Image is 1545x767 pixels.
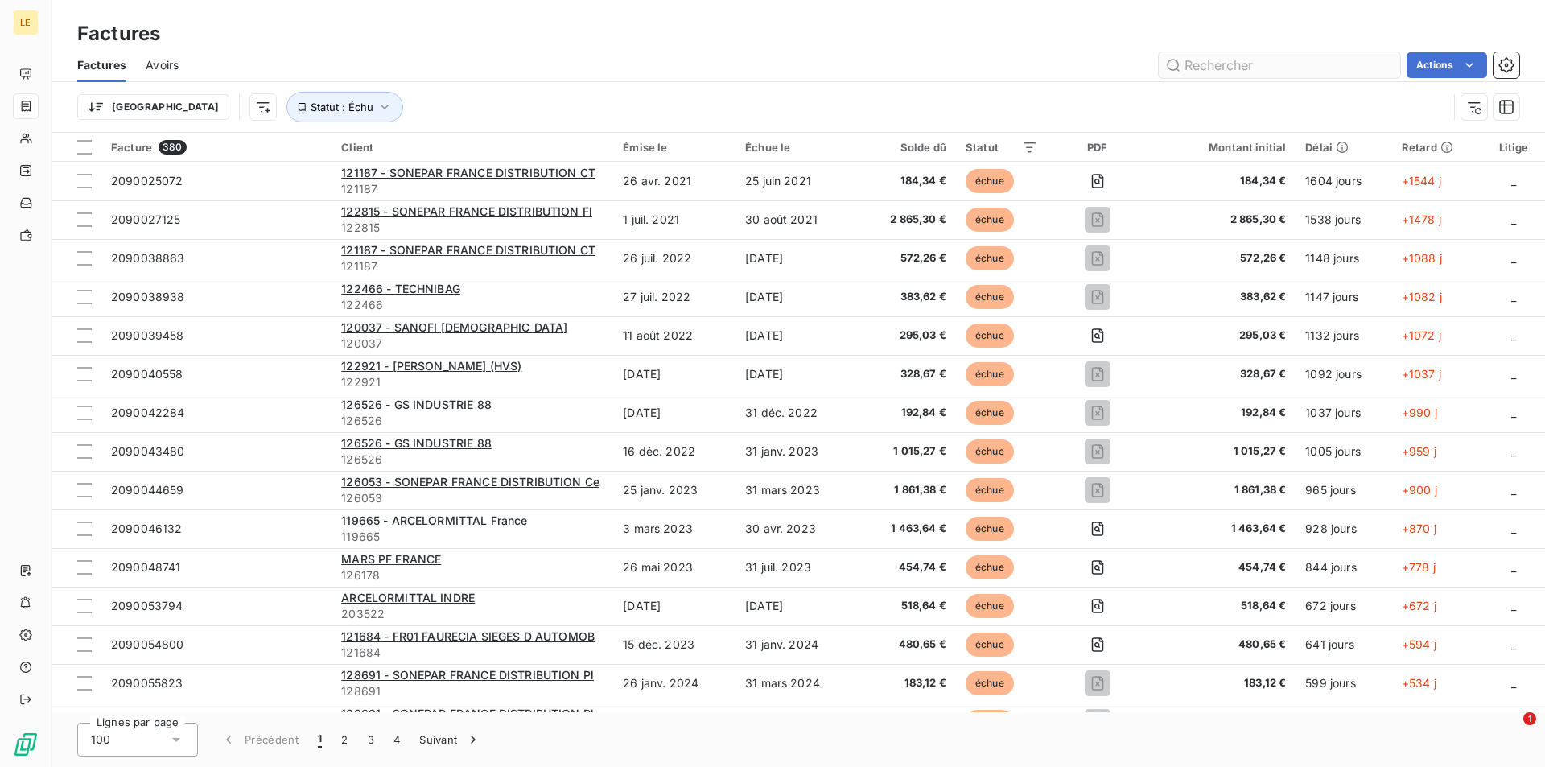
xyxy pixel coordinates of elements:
span: 518,64 € [1157,598,1286,614]
span: _ [1511,212,1516,226]
td: 31 déc. 2022 [735,394,858,432]
span: 126526 [341,452,604,468]
span: 295,03 € [1157,328,1286,344]
span: 454,74 € [1157,559,1286,575]
td: 15 déc. 2023 [613,625,735,664]
td: 26 juil. 2022 [613,239,735,278]
button: 1 [308,723,332,757]
span: 2090025072 [111,174,183,188]
span: 1 [318,732,322,748]
span: _ [1511,174,1516,188]
span: échue [966,633,1014,657]
td: 26 mai 2023 [613,548,735,587]
span: 122921 [341,374,604,390]
span: 122466 - TECHNIBAG [341,282,460,295]
td: 25 juin 2021 [735,162,858,200]
span: 1 015,27 € [867,443,946,460]
span: 1 861,38 € [867,482,946,498]
td: [DATE] [735,316,858,355]
span: MARS PF FRANCE [341,552,441,566]
span: 2090046132 [111,522,183,535]
span: échue [966,169,1014,193]
span: +870 j [1402,522,1436,535]
span: 203522 [341,606,604,622]
button: [GEOGRAPHIC_DATA] [77,94,229,120]
span: Statut : Échu [311,101,373,113]
span: +959 j [1402,444,1436,458]
span: 2090048741 [111,560,181,574]
img: Logo LeanPay [13,732,39,757]
span: échue [966,478,1014,502]
button: 4 [384,723,410,757]
td: 31 juil. 2023 [735,548,858,587]
td: 25 janv. 2023 [613,471,735,509]
div: PDF [1057,141,1139,154]
td: 1132 jours [1296,316,1391,355]
span: échue [966,439,1014,464]
span: _ [1511,522,1516,535]
span: +672 j [1402,599,1436,612]
span: 572,26 € [867,250,946,266]
td: 31 janv. 2023 [735,432,858,471]
span: 120037 - SANOFI [DEMOGRAPHIC_DATA] [341,320,567,334]
td: 1538 jours [1296,200,1391,239]
td: 31 mars 2024 [735,664,858,703]
td: 26 janv. 2024 [613,664,735,703]
span: 383,62 € [1157,289,1286,305]
span: 2 865,30 € [1157,212,1286,228]
span: 121187 - SONEPAR FRANCE DISTRIBUTION CT [341,243,595,257]
button: 2 [332,723,357,757]
td: 26 janv. 2024 [613,703,735,741]
span: _ [1511,367,1516,381]
span: _ [1511,637,1516,651]
span: 126526 - GS INDUSTRIE 88 [341,436,492,450]
td: 26 avr. 2021 [613,162,735,200]
td: 672 jours [1296,587,1391,625]
td: 1092 jours [1296,355,1391,394]
div: Client [341,141,604,154]
span: 121187 [341,258,604,274]
input: Rechercher [1159,52,1400,78]
span: échue [966,246,1014,270]
span: 2090054800 [111,637,184,651]
span: 121684 - FR01 FAURECIA SIEGES D AUTOMOB [341,629,595,643]
div: Montant initial [1157,141,1286,154]
span: 383,62 € [867,289,946,305]
td: [DATE] [735,239,858,278]
span: 119665 - ARCELORMITTAL France [341,513,527,527]
div: Statut [966,141,1038,154]
span: 2090053794 [111,599,183,612]
span: 122815 [341,220,604,236]
span: 126178 [341,567,604,583]
span: 184,34 € [867,173,946,189]
span: échue [966,517,1014,541]
div: Échue le [745,141,848,154]
iframe: Intercom live chat [1490,712,1529,751]
span: 1 463,64 € [1157,521,1286,537]
button: Actions [1407,52,1487,78]
span: Facture [111,141,152,154]
span: 2090027125 [111,212,181,226]
td: 965 jours [1296,471,1391,509]
td: 599 jours [1296,664,1391,703]
span: 1 [1523,712,1536,725]
span: 1 861,38 € [1157,482,1286,498]
span: 2090038938 [111,290,185,303]
span: 119665 [341,529,604,545]
span: +1082 j [1402,290,1442,303]
span: _ [1511,599,1516,612]
span: +534 j [1402,676,1436,690]
div: Délai [1305,141,1382,154]
td: 1147 jours [1296,278,1391,316]
span: 122815 - SONEPAR FRANCE DISTRIBUTION Fl [341,204,592,218]
td: 30 août 2021 [735,200,858,239]
td: 641 jours [1296,625,1391,664]
span: 128691 - SONEPAR FRANCE DISTRIBUTION Pl [341,707,594,720]
td: 27 juil. 2022 [613,278,735,316]
span: 518,64 € [867,598,946,614]
span: 328,67 € [867,366,946,382]
td: [DATE] [735,587,858,625]
span: 121684 [341,645,604,661]
span: 2090043480 [111,444,185,458]
span: 480,65 € [867,637,946,653]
